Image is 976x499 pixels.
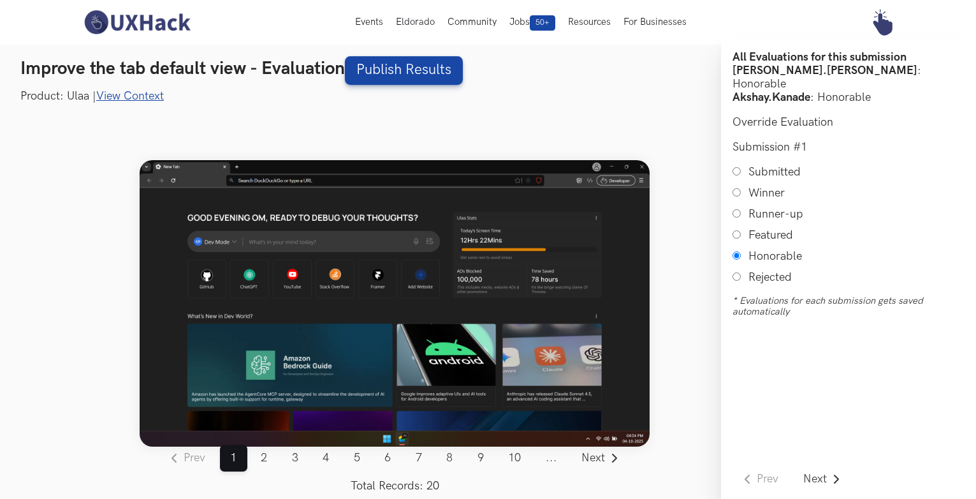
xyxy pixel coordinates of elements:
label: * Evaluations for each submission gets saved automatically [732,295,965,317]
img: Submission Image [140,160,650,447]
label: Winner [748,186,785,200]
label: Submitted [748,165,801,179]
p: : Honorable [732,91,965,104]
h6: Submission #1 [732,140,965,154]
strong: Akshay.Kanade [732,91,810,104]
img: UXHack-logo.png [80,9,194,36]
p: Product: Ulaa | [20,88,956,104]
a: Go to next page [571,445,630,472]
label: Runner-up [748,207,803,221]
a: Page 5 [344,445,371,472]
a: View Context [96,89,164,103]
a: Page 10 [498,445,532,472]
label: Total Records: 20 [159,479,630,493]
nav: Drawer Pagination [732,466,851,493]
a: Page 2 [251,445,278,472]
span: Next [803,473,827,485]
a: Page 7 [405,445,433,472]
label: Featured [748,228,793,242]
a: Page 3 [282,445,309,472]
label: All Evaluations for this submission [732,50,907,64]
a: Go to next submission [793,466,852,493]
strong: [PERSON_NAME].[PERSON_NAME] [732,64,917,77]
label: Honorable [748,250,802,263]
span: 50+ [530,15,555,31]
a: Page 1 [220,445,247,472]
img: Your profile pic [869,9,896,36]
h3: Improve the tab default view - Evaluation [20,56,956,85]
a: Page 9 [467,445,495,472]
a: Page 8 [436,445,463,472]
a: Publish Results [345,56,463,85]
a: Page 4 [312,445,340,472]
span: Next [582,452,606,464]
a: Page 6 [374,445,402,472]
nav: Pagination [159,445,630,493]
span: ... [535,445,568,472]
h6: Override Evaluation [732,115,965,129]
label: Rejected [748,271,792,284]
p: : Honorable [732,64,965,91]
